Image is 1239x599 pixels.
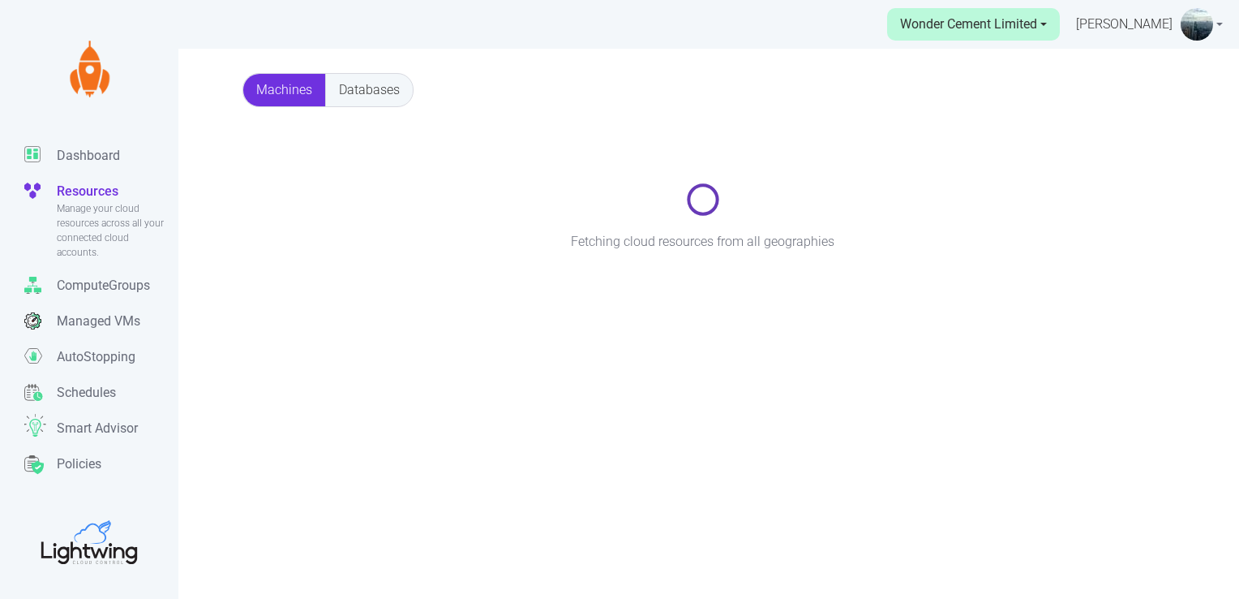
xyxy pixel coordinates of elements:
[57,312,140,331] p: Managed VMs
[571,232,834,252] span: Fetching cloud resources from all geographies
[57,455,101,474] p: Policies
[24,411,178,446] a: Smart Advisor
[57,146,120,166] p: Dashboard
[24,304,178,339] a: Managed VMs
[1076,15,1173,34] span: [PERSON_NAME]
[24,375,178,411] a: Schedules
[57,347,135,367] p: AutoStopping
[24,268,178,304] a: ComputeGroups
[24,138,178,174] a: Dashboard
[57,182,118,201] p: Resources
[24,174,178,268] a: ResourcesManage your cloud resources across all your connected cloud accounts.
[57,276,150,295] p: ComputeGroups
[24,339,178,375] a: AutoStopping
[887,8,1060,41] a: Wonder Cement Limited
[24,446,178,482] a: Policies
[61,41,118,97] img: Lightwing
[57,201,166,260] span: Manage your cloud resources across all your connected cloud accounts.
[326,74,413,106] a: Databases
[57,383,116,403] p: Schedules
[243,74,325,106] a: Machines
